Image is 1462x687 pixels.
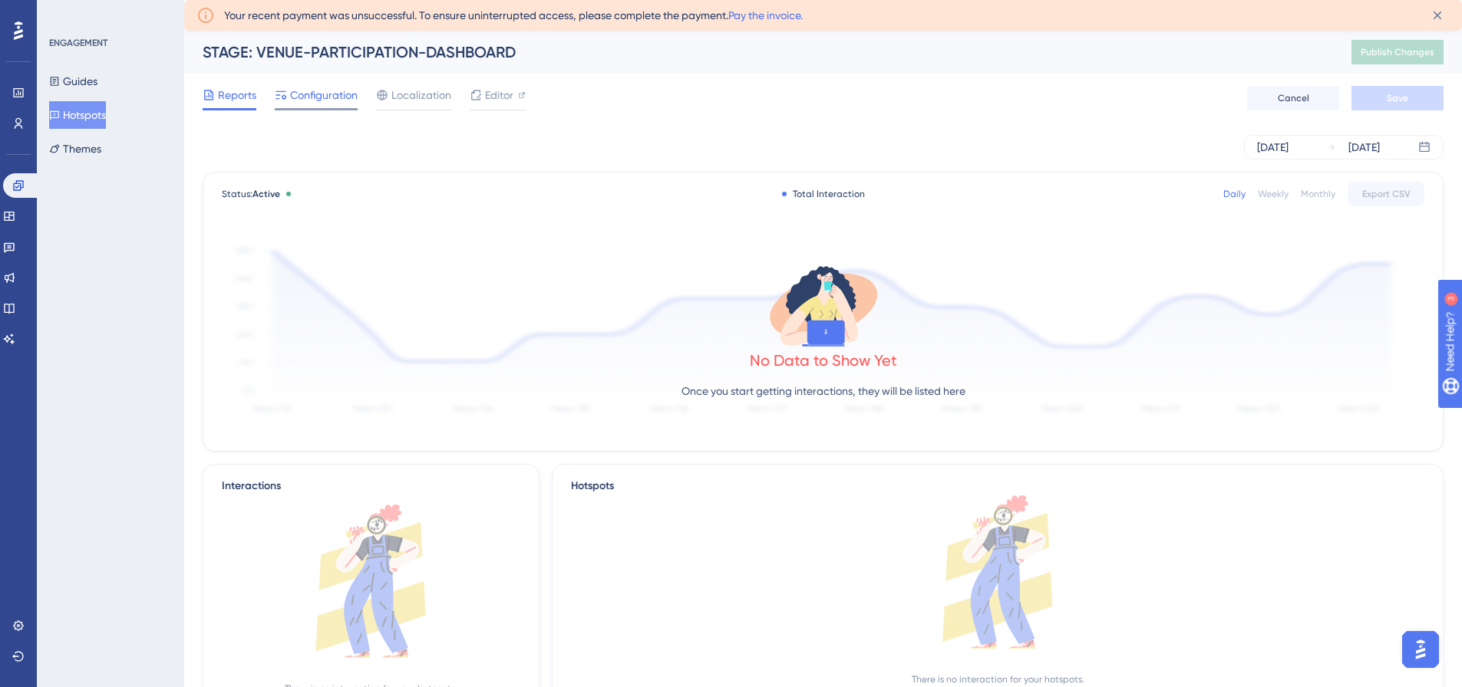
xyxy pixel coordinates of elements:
[203,41,1313,63] div: STAGE: VENUE-PARTICIPATION-DASHBOARD
[1362,188,1411,200] span: Export CSV
[782,188,865,200] div: Total Interaction
[1351,86,1444,110] button: Save
[1361,46,1434,58] span: Publish Changes
[49,37,107,49] div: ENGAGEMENT
[1348,138,1380,156] div: [DATE]
[1398,626,1444,672] iframe: UserGuiding AI Assistant Launcher
[391,86,451,104] span: Localization
[222,477,281,495] div: Interactions
[912,673,1084,685] div: There is no interaction for your hotspots.
[49,101,106,129] button: Hotspots
[571,477,1424,495] div: Hotspots
[224,6,803,25] span: Your recent payment was unsuccessful. To ensure uninterrupted access, please complete the payment.
[49,67,97,95] button: Guides
[728,9,803,21] a: Pay the invoice.
[49,135,101,163] button: Themes
[290,86,358,104] span: Configuration
[107,8,111,20] div: 3
[1223,188,1246,200] div: Daily
[252,189,280,199] span: Active
[1351,40,1444,64] button: Publish Changes
[218,86,256,104] span: Reports
[485,86,513,104] span: Editor
[1301,188,1335,200] div: Monthly
[1257,138,1289,156] div: [DATE]
[1278,92,1309,104] span: Cancel
[1348,182,1424,206] button: Export CSV
[222,188,280,200] span: Status:
[1247,86,1339,110] button: Cancel
[750,350,897,371] div: No Data to Show Yet
[36,4,96,22] span: Need Help?
[1387,92,1408,104] span: Save
[681,382,965,400] p: Once you start getting interactions, they will be listed here
[1258,188,1289,200] div: Weekly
